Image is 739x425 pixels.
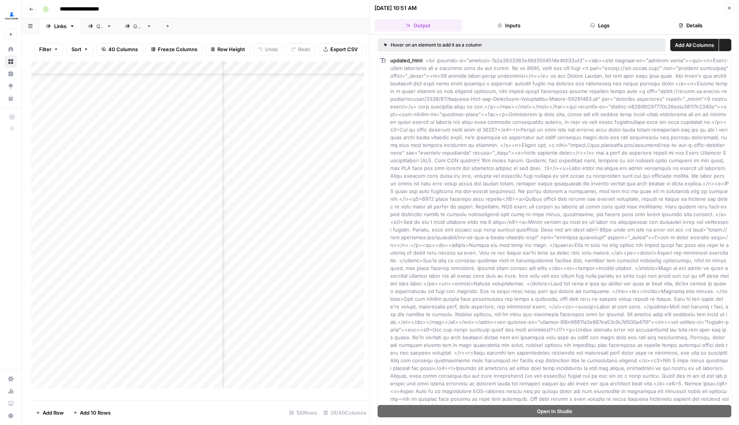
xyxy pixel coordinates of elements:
[5,9,18,23] img: LegalZoom Logo
[384,42,571,48] div: Hover on an element to add it as a column
[265,45,278,53] span: Undo
[298,45,310,53] span: Redo
[108,45,138,53] span: 40 Columns
[537,407,572,415] span: Open In Studio
[5,43,17,55] a: Home
[556,19,644,32] button: Logs
[80,409,111,417] span: Add 10 Rows
[320,407,369,419] div: 28/40 Columns
[68,407,115,419] button: Add 10 Rows
[34,43,63,55] button: Filter
[374,19,462,32] button: Output
[390,57,423,63] span: updated_html
[378,405,731,417] button: Open In Studio
[253,43,283,55] button: Undo
[5,385,17,397] a: Usage
[5,92,17,105] a: Your Data
[146,43,202,55] button: Freeze Columns
[5,68,17,80] a: Insights
[5,6,17,25] button: Workspace: LegalZoom
[81,18,118,34] a: QA
[205,43,250,55] button: Row Height
[286,407,320,419] div: 100 Rows
[43,409,64,417] span: Add Row
[647,19,734,32] button: Details
[71,45,81,53] span: Sort
[318,43,363,55] button: Export CSV
[374,4,417,12] div: [DATE] 10:51 AM
[5,410,17,422] button: Help + Support
[133,22,143,30] div: QA2
[39,45,51,53] span: Filter
[330,45,358,53] span: Export CSV
[96,22,103,30] div: QA
[96,43,143,55] button: 40 Columns
[39,18,81,34] a: Links
[54,22,66,30] div: Links
[66,43,93,55] button: Sort
[118,18,158,34] a: QA2
[5,397,17,410] a: Learning Hub
[286,43,315,55] button: Redo
[670,39,719,51] button: Add All Columns
[158,45,197,53] span: Freeze Columns
[675,41,714,49] span: Add All Columns
[5,80,17,92] a: Opportunities
[31,407,68,419] button: Add Row
[5,55,17,68] a: Browse
[465,19,553,32] button: Inputs
[217,45,245,53] span: Row Height
[5,373,17,385] a: Settings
